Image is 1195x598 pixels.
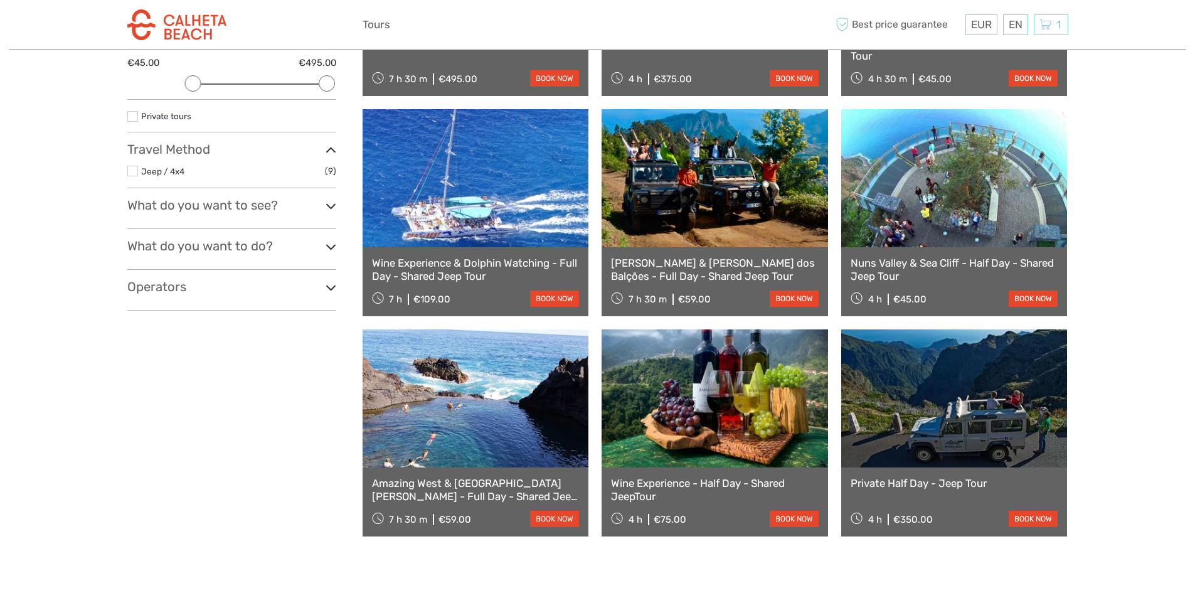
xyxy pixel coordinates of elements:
[389,514,427,525] span: 7 h 30 m
[971,18,992,31] span: EUR
[868,514,882,525] span: 4 h
[127,198,336,213] h3: What do you want to see?
[770,291,819,307] a: book now
[530,291,579,307] a: book now
[1009,70,1058,87] a: book now
[127,279,336,294] h3: Operators
[770,511,819,527] a: book now
[127,9,226,40] img: 3283-3bafb1e0-d569-4aa5-be6e-c19ca52e1a4a_logo_small.png
[325,164,336,178] span: (9)
[1054,18,1063,31] span: 1
[868,73,907,85] span: 4 h 30 m
[611,477,819,503] a: Wine Experience - Half Day - Shared JeepTour
[438,514,471,525] div: €59.00
[678,294,711,305] div: €59.00
[363,16,390,34] a: Tours
[611,257,819,282] a: [PERSON_NAME] & [PERSON_NAME] dos Balções - Full Day - Shared Jeep Tour
[18,22,142,32] p: We're away right now. Please check back later!
[127,238,336,254] h3: What do you want to do?
[144,19,159,35] button: Open LiveChat chat widget
[438,73,477,85] div: €495.00
[530,70,579,87] a: book now
[389,73,427,85] span: 7 h 30 m
[629,73,642,85] span: 4 h
[833,14,962,35] span: Best price guarantee
[893,294,927,305] div: €45.00
[1009,291,1058,307] a: book now
[127,142,336,157] h3: Travel Method
[851,257,1058,282] a: Nuns Valley & Sea Cliff - Half Day - Shared Jeep Tour
[141,166,184,176] a: Jeep / 4x4
[530,511,579,527] a: book now
[918,73,952,85] div: €45.00
[413,294,450,305] div: €109.00
[893,514,933,525] div: €350.00
[1003,14,1028,35] div: EN
[372,257,580,282] a: Wine Experience & Dolphin Watching - Full Day - Shared Jeep Tour
[770,70,819,87] a: book now
[654,73,692,85] div: €375.00
[299,56,336,70] label: €495.00
[629,514,642,525] span: 4 h
[851,477,1058,489] a: Private Half Day - Jeep Tour
[654,514,686,525] div: €75.00
[868,294,882,305] span: 4 h
[372,477,580,503] a: Amazing West & [GEOGRAPHIC_DATA][PERSON_NAME] - Full Day - Shared Jeep Tour
[141,111,191,121] a: Private tours
[629,294,667,305] span: 7 h 30 m
[127,56,159,70] label: €45.00
[389,294,402,305] span: 7 h
[1009,511,1058,527] a: book now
